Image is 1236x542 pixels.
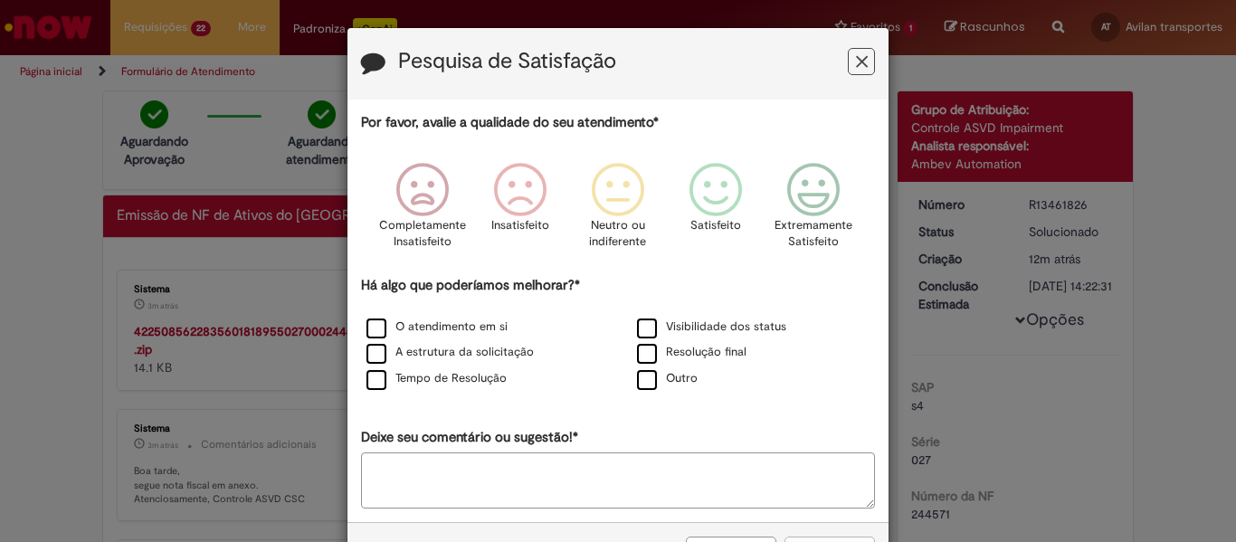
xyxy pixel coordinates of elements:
label: Resolução final [637,344,746,361]
label: Tempo de Resolução [366,370,507,387]
div: Satisfeito [670,149,762,273]
p: Insatisfeito [491,217,549,234]
label: Outro [637,370,698,387]
label: Pesquisa de Satisfação [398,50,616,73]
label: O atendimento em si [366,319,508,336]
label: Por favor, avalie a qualidade do seu atendimento* [361,113,659,132]
p: Extremamente Satisfeito [775,217,852,251]
label: A estrutura da solicitação [366,344,534,361]
div: Completamente Insatisfeito [376,149,468,273]
label: Visibilidade dos status [637,319,786,336]
p: Completamente Insatisfeito [379,217,466,251]
div: Há algo que poderíamos melhorar?* [361,276,875,393]
p: Satisfeito [690,217,741,234]
div: Extremamente Satisfeito [767,149,860,273]
label: Deixe seu comentário ou sugestão!* [361,428,578,447]
div: Neutro ou indiferente [572,149,664,273]
div: Insatisfeito [474,149,566,273]
p: Neutro ou indiferente [585,217,651,251]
